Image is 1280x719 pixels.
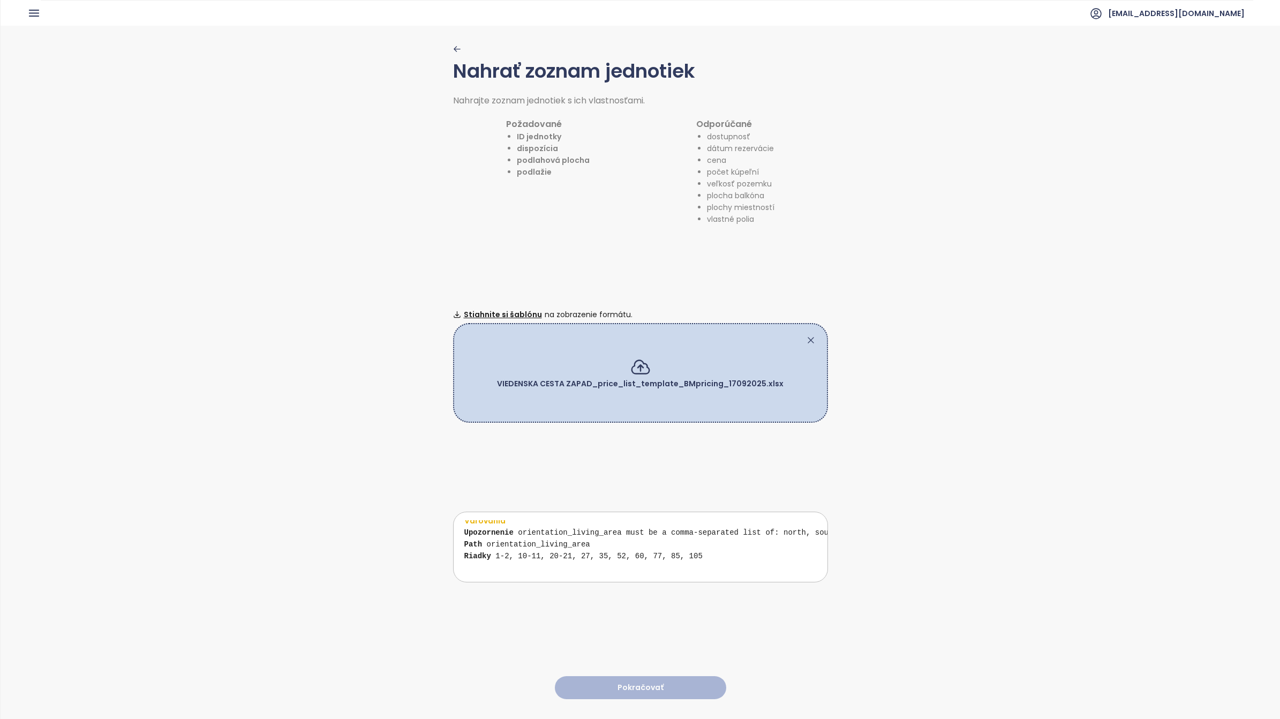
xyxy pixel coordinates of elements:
[464,552,491,560] strong: Riadky
[707,166,774,178] li: počet kúpeľní
[696,117,774,131] h1: Odporúčané
[453,56,828,95] h1: Nahrať zoznam jednotiek
[707,154,774,166] li: cena
[453,309,828,320] a: Stiahnite si šablónuna zobrazenie formátu.
[464,527,825,574] div: orientation_living_area must be a comma‑separated list of: north, south, east, west, northeast, s...
[453,309,828,320] div: na zobrazenie formátu.
[707,131,774,143] li: dostupnosť
[707,178,774,190] li: veľkosť pozemku
[497,378,784,389] span: VIEDENSKA CESTA ZAPAD_price_list_template_BMpricing_17092025.xlsx
[464,528,514,537] strong: Upozornenie
[464,309,542,320] span: Stiahnite si šablónu
[464,540,483,549] strong: Path
[707,190,774,201] li: plocha balkóna
[506,117,590,131] h1: Požadované
[517,166,590,178] li: podlažie
[517,131,590,143] li: ID jednotky
[517,143,590,154] li: dispozícia
[1108,1,1245,26] span: [EMAIL_ADDRESS][DOMAIN_NAME]
[464,515,825,527] h3: Varovania
[707,213,774,225] li: vlastné polia
[707,201,774,213] li: plochy miestností
[555,676,726,699] button: Pokračovať
[453,94,645,107] span: Nahrajte zoznam jednotiek s ich vlastnosťami.
[707,143,774,154] li: dátum rezervácie
[517,154,590,166] li: podlahová plocha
